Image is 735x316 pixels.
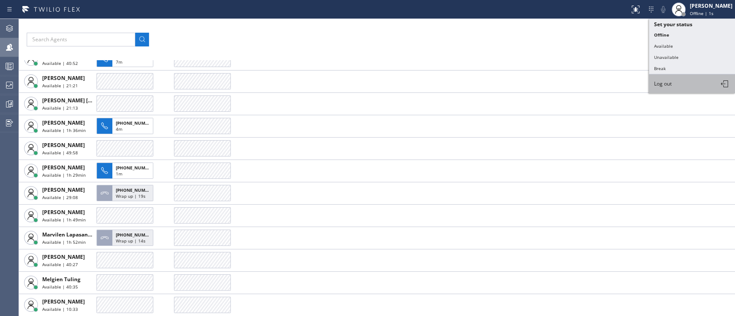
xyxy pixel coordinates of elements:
span: 7m [116,59,122,65]
span: Available | 1h 36min [42,127,86,133]
span: [PERSON_NAME] [42,253,85,261]
span: [PERSON_NAME] [PERSON_NAME] Dahil [42,97,144,104]
span: [PERSON_NAME] [42,74,85,82]
button: [PHONE_NUMBER]Wrap up | 19s [96,182,156,204]
span: Available | 1h 52min [42,239,86,245]
div: [PERSON_NAME] [690,2,732,9]
input: Search Agents [27,33,135,46]
button: [PHONE_NUMBER]1m [96,160,156,181]
span: [PERSON_NAME] [42,186,85,193]
span: Wrap up | 14s [116,238,146,244]
span: 4m [116,126,122,132]
span: [PERSON_NAME] [42,141,85,149]
span: Marvilen Lapasanda [42,231,94,238]
span: [PERSON_NAME] [42,119,85,126]
span: Available | 40:52 [42,60,78,66]
span: Available | 40:35 [42,284,78,290]
span: [PERSON_NAME] [42,164,85,171]
span: [PERSON_NAME] [42,298,85,305]
button: [PHONE_NUMBER]Wrap up | 14s [96,227,156,249]
span: Available | 49:58 [42,150,78,156]
span: [PHONE_NUMBER] [116,120,155,126]
span: [PERSON_NAME] [42,209,85,216]
span: Melgien Tuling [42,276,81,283]
span: Available | 1h 49min [42,217,86,223]
span: 1m [116,171,122,177]
span: Offline | 1s [690,10,713,16]
span: Available | 21:21 [42,83,78,89]
button: [PHONE_NUMBER]4m [96,115,156,137]
span: Wrap up | 19s [116,193,146,199]
button: Mute [657,3,669,15]
span: [PHONE_NUMBER] [116,187,155,193]
span: Available | 40:27 [42,261,78,267]
span: Available | 29:08 [42,194,78,200]
span: Available | 1h 29min [42,172,86,178]
span: [PHONE_NUMBER] [116,165,155,171]
span: Available | 21:13 [42,105,78,111]
span: Available | 10:33 [42,306,78,312]
span: [PHONE_NUMBER] [116,232,155,238]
